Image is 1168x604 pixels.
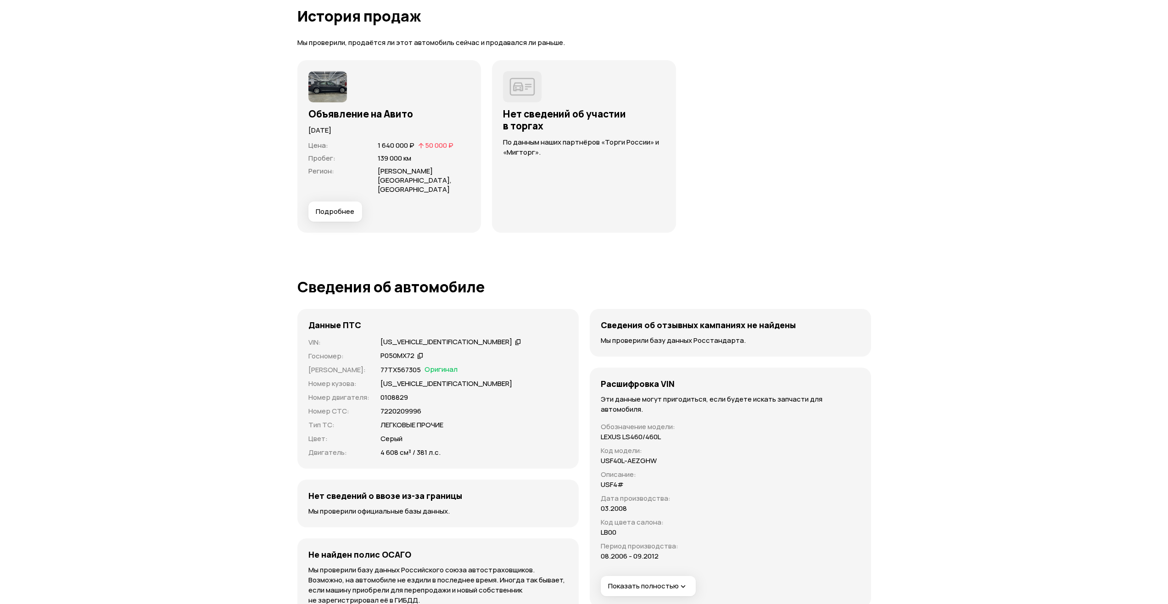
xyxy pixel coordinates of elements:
p: Код модели : [601,446,678,456]
p: Мы проверили, продаётся ли этот автомобиль сейчас и продавался ли раньше. [297,38,871,48]
div: Р050МХ72 [380,351,414,361]
span: Регион : [308,166,334,176]
p: Период производства : [601,541,678,551]
p: Описание : [601,470,678,480]
p: Обозначение модели : [601,422,678,432]
span: 50 000 ₽ [425,140,453,150]
p: 0108829 [380,392,408,403]
p: LB00 [601,527,616,537]
p: 08.2006 - 09.2012 [601,551,659,561]
button: Подробнее [308,201,362,222]
p: Дата производства : [601,493,678,503]
h4: Расшифровка VIN [601,379,675,389]
p: Мы проверили официальные базы данных. [308,506,568,516]
p: [DATE] [308,125,470,135]
p: ЛЕГКОВЫЕ ПРОЧИЕ [380,420,443,430]
p: Цвет : [308,434,369,444]
h1: Сведения об автомобиле [297,279,871,295]
p: VIN : [308,337,369,347]
h1: История продаж [297,8,871,24]
span: [PERSON_NAME][GEOGRAPHIC_DATA], [GEOGRAPHIC_DATA] [378,166,452,194]
p: USF40L-AEZGHW [601,456,657,466]
p: Серый [380,434,402,444]
p: 03.2008 [601,503,627,514]
p: LEXUS LS460/460L [601,432,661,442]
p: Код цвета салона : [601,517,678,527]
span: Цена : [308,140,328,150]
span: Подробнее [316,207,354,216]
button: Показать полностью [601,576,696,596]
h4: Данные ПТС [308,320,361,330]
p: 77ТХ567305 [380,365,421,375]
p: Госномер : [308,351,369,361]
h3: Объявление на Авито [308,108,470,120]
p: [US_VEHICLE_IDENTIFICATION_NUMBER] [380,379,512,389]
h4: Нет сведений о ввозе из-за границы [308,491,462,501]
div: [US_VEHICLE_IDENTIFICATION_NUMBER] [380,337,512,347]
h4: Сведения об отзывных кампаниях не найдены [601,320,796,330]
p: Тип ТС : [308,420,369,430]
p: Номер СТС : [308,406,369,416]
p: 7220209996 [380,406,421,416]
p: Номер двигателя : [308,392,369,403]
span: Пробег : [308,153,335,163]
p: Двигатель : [308,447,369,458]
h3: Нет сведений об участии в торгах [503,108,665,132]
p: По данным наших партнёров «Торги России» и «Мигторг». [503,137,665,157]
p: Эти данные могут пригодиться, если будете искать запчасти для автомобиля. [601,394,860,414]
span: 139 000 км [378,153,411,163]
span: 1 640 000 ₽ [378,140,414,150]
span: Показать полностью [608,582,688,591]
p: 4 608 см³ / 381 л.с. [380,447,441,458]
span: Оригинал [425,365,458,375]
h4: Не найден полис ОСАГО [308,549,411,559]
p: USF4# [601,480,624,490]
p: Номер кузова : [308,379,369,389]
p: [PERSON_NAME] : [308,365,369,375]
p: Мы проверили базу данных Росстандарта. [601,336,860,346]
